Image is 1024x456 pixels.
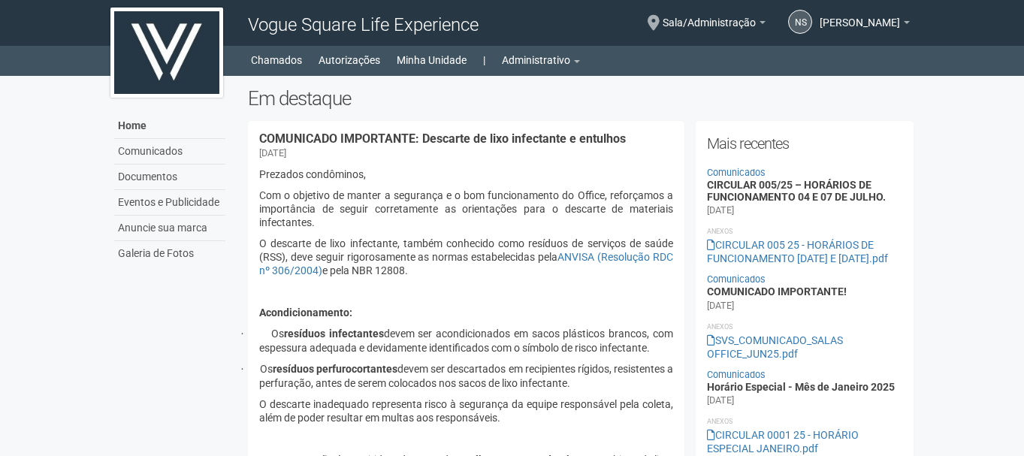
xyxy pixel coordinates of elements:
p: O descarte de lixo infectante, também conhecido como resíduos de serviços de saúde (RSS), deve se... [259,237,673,277]
h2: Mais recentes [707,132,903,155]
li: Anexos [707,225,903,238]
a: Eventos e Publicidade [114,190,225,216]
span: · [241,364,260,375]
a: Sala/Administração [663,19,766,31]
a: Comunicados [707,167,766,178]
a: Minha Unidade [397,50,467,71]
b: resíduos perfurocortantes [273,363,397,375]
a: Home [114,113,225,139]
a: | [483,50,485,71]
a: Autorizações [319,50,380,71]
div: [DATE] [259,146,286,160]
span: Nicolle Silva [820,2,900,29]
a: COMUNICADO IMPORTANTE: Descarte de lixo infectante e entulhos [259,131,626,146]
img: logo.jpg [110,8,223,98]
a: Comunicados [707,273,766,285]
a: Administrativo [502,50,580,71]
a: Horário Especial - Mês de Janeiro 2025 [707,381,895,393]
a: CIRCULAR 005 25 - HORÁRIOS DE FUNCIONAMENTO [DATE] E [DATE].pdf [707,239,888,264]
li: Anexos [707,320,903,334]
a: CIRCULAR 005/25 – HORÁRIOS DE FUNCIONAMENTO 04 E 07 DE JULHO. [707,179,886,202]
div: [DATE] [707,204,734,217]
a: Galeria de Fotos [114,241,225,266]
a: [PERSON_NAME] [820,19,910,31]
a: Comunicados [707,369,766,380]
a: Comunicados [114,139,225,165]
b: Acondicionamento: [259,307,352,319]
span: Sala/Administração [663,2,756,29]
span: Vogue Square Life Experience [248,14,479,35]
p: Os devem ser descartados em recipientes rígidos, resistentes a perfuração, antes de serem colocad... [259,362,673,390]
b: resíduos infectantes [284,328,384,340]
li: Anexos [707,415,903,428]
a: NS [788,10,812,34]
a: Chamados [251,50,302,71]
a: Documentos [114,165,225,190]
p: Com o objetivo de manter a segurança e o bom funcionamento do Office, reforçamos a importância de... [259,189,673,229]
div: [DATE] [707,299,734,313]
a: ANVISA (Resolução RDC nº 306/2004) [259,251,673,276]
div: [DATE] [707,394,734,407]
p: O descarte inadequado representa risco à segurança da equipe responsável pela coleta, além de pod... [259,397,673,424]
a: CIRCULAR 0001 25 - HORÁRIO ESPECIAL JANEIRO.pdf [707,429,859,454]
span: · [241,328,271,340]
p: Os devem ser acondicionados em sacos plásticos brancos, com espessura adequada e devidamente iden... [259,327,673,355]
p: Prezados condôminos, [259,168,673,181]
a: COMUNICADO IMPORTANTE! [707,285,847,297]
a: SVS_COMUNICADO_SALAS OFFICE_JUN25.pdf [707,334,843,360]
a: Anuncie sua marca [114,216,225,241]
h2: Em destaque [248,87,914,110]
